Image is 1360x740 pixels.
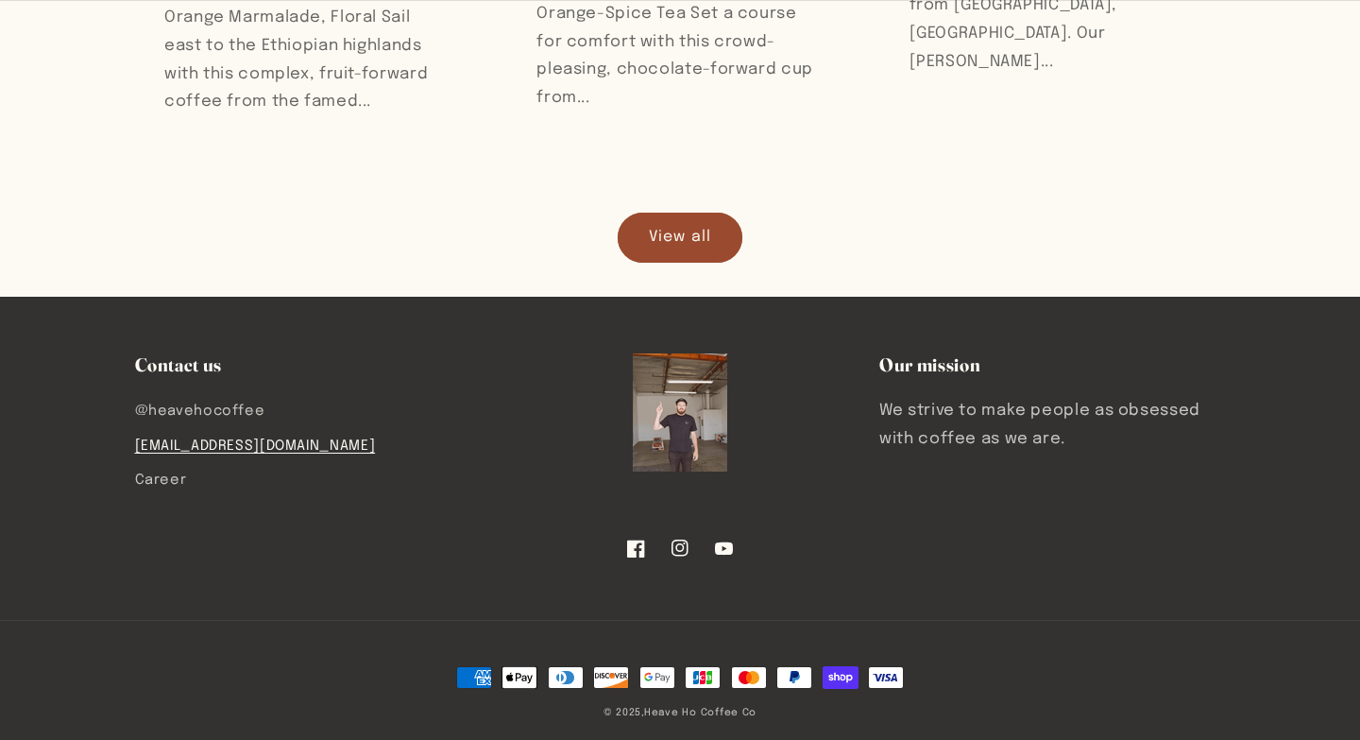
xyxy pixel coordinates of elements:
[879,397,1225,453] p: We strive to make people as obsessed with coffee as we are.
[135,428,376,462] a: [EMAIL_ADDRESS][DOMAIN_NAME]
[135,353,481,377] h2: Contact us
[135,399,265,428] a: @heavehocoffee
[644,708,756,717] a: Heave Ho Coffee Co
[618,213,742,263] a: View all
[879,353,1225,377] h2: Our mission
[135,463,187,497] a: Career
[603,708,756,717] small: © 2025,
